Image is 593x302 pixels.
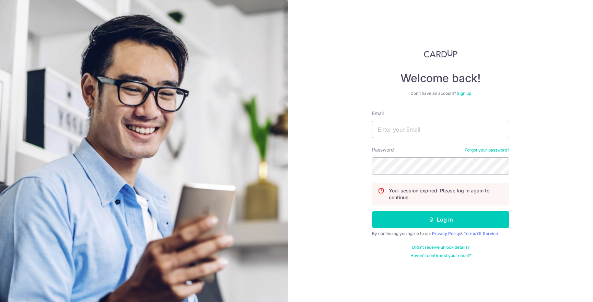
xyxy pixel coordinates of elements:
[457,91,471,96] a: Sign up
[424,49,457,58] img: CardUp Logo
[410,253,471,258] a: Haven't confirmed your email?
[372,110,384,117] label: Email
[372,91,509,96] div: Don’t have an account?
[372,231,509,236] div: By continuing you agree to our &
[432,231,460,236] a: Privacy Policy
[389,187,503,201] p: Your session expired. Please log in again to continue.
[372,211,509,228] button: Log in
[372,146,394,153] label: Password
[372,71,509,85] h4: Welcome back!
[464,231,498,236] a: Terms Of Service
[412,245,469,250] a: Didn't receive unlock details?
[372,121,509,138] input: Enter your Email
[465,147,509,153] a: Forgot your password?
